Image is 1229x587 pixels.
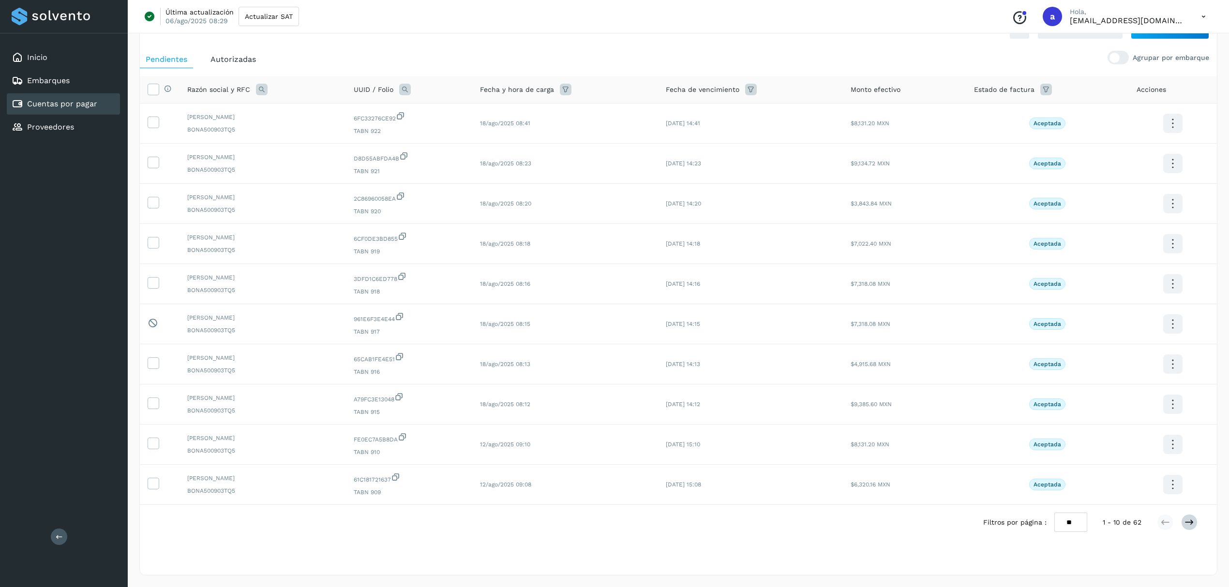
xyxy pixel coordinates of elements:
span: 65CAB1FE4E51 [354,352,465,364]
span: TABN 915 [354,408,465,416]
span: 18/ago/2025 08:20 [480,200,531,207]
span: 1 - 10 de 62 [1103,517,1141,528]
span: BONA500903TQ5 [187,366,338,375]
a: Cuentas por pagar [27,99,97,108]
p: Agrupar por embarque [1133,54,1209,62]
p: Aceptada [1034,401,1061,408]
p: Última actualización [165,8,234,16]
span: FE0EC7A5B8DA [354,432,465,444]
span: $9,134.72 MXN [851,160,890,167]
a: Proveedores [27,122,74,132]
span: 2C86960058EA [354,191,465,203]
div: Cuentas por pagar [7,93,120,115]
span: [DATE] 14:16 [666,280,700,287]
span: Razón social y RFC [187,85,250,95]
span: [PERSON_NAME] [187,313,338,322]
span: TABN 916 [354,367,465,376]
span: 18/ago/2025 08:23 [480,160,531,167]
span: Estado de factura [974,85,1034,95]
span: TABN 921 [354,167,465,176]
span: A79FC3E13048 [354,392,465,404]
span: [PERSON_NAME] [187,233,338,242]
span: 12/ago/2025 09:08 [480,481,531,488]
span: [PERSON_NAME] [187,394,338,402]
span: BONA500903TQ5 [187,165,338,174]
span: [PERSON_NAME] [187,434,338,442]
span: BONA500903TQ5 [187,406,338,415]
p: Aceptada [1034,200,1061,207]
p: Aceptada [1034,361,1061,367]
span: BONA500903TQ5 [187,246,338,254]
span: $4,915.68 MXN [851,361,891,367]
span: 961E6F3E4E44 [354,312,465,323]
p: acruz@pakmailcentrooperativo.com [1070,16,1186,25]
a: Embarques [27,76,70,85]
span: [DATE] 14:23 [666,160,701,167]
span: $9,385.60 MXN [851,401,892,408]
span: TABN 917 [354,327,465,336]
span: [DATE] 14:20 [666,200,701,207]
span: $3,843.84 MXN [851,200,892,207]
span: $7,022.40 MXN [851,240,891,247]
span: [PERSON_NAME] [187,113,338,121]
span: $7,318.08 MXN [851,280,890,287]
span: $8,131.20 MXN [851,120,889,127]
span: TABN 920 [354,207,465,216]
span: [DATE] 14:41 [666,120,700,127]
span: 18/ago/2025 08:16 [480,280,530,287]
span: [PERSON_NAME] [187,193,338,202]
div: Inicio [7,47,120,68]
p: Aceptada [1034,481,1061,488]
span: D8D55ABFDA4B [354,151,465,163]
button: Actualizar SAT [239,7,299,26]
span: Autorizadas [210,55,256,64]
span: TABN 910 [354,448,465,456]
span: [DATE] 14:12 [666,401,700,408]
span: BONA500903TQ5 [187,286,338,294]
span: Monto efectivo [851,85,900,95]
span: [DATE] 15:10 [666,441,700,448]
span: 3DFD1C6ED778 [354,272,465,283]
span: [DATE] 14:15 [666,321,700,327]
p: Aceptada [1034,321,1061,327]
span: 18/ago/2025 08:41 [480,120,530,127]
span: [DATE] 15:08 [666,481,701,488]
p: 06/ago/2025 08:29 [165,16,228,25]
span: Pendientes [146,55,187,64]
span: TABN 919 [354,247,465,256]
span: 12/ago/2025 09:10 [480,441,530,448]
span: 18/ago/2025 08:12 [480,401,530,408]
p: Aceptada [1034,120,1061,127]
span: Fecha de vencimiento [666,85,739,95]
span: $7,318.08 MXN [851,321,890,327]
p: Aceptada [1034,240,1061,247]
span: $6,320.16 MXN [851,481,890,488]
span: TABN 922 [354,127,465,135]
span: BONA500903TQ5 [187,446,338,455]
span: [DATE] 14:18 [666,240,700,247]
div: Embarques [7,70,120,91]
span: Acciones [1137,85,1166,95]
span: $8,131.20 MXN [851,441,889,448]
span: UUID / Folio [354,85,393,95]
p: Aceptada [1034,160,1061,167]
span: BONA500903TQ5 [187,486,338,495]
span: Filtros por página : [983,517,1047,528]
span: 18/ago/2025 08:18 [480,240,530,247]
span: [DATE] 14:13 [666,361,700,367]
span: 6CF0DE3BD855 [354,232,465,243]
span: Fecha y hora de carga [480,85,554,95]
p: Hola, [1070,8,1186,16]
span: TABN 918 [354,287,465,296]
a: Inicio [27,53,47,62]
span: [PERSON_NAME] [187,474,338,483]
span: 61C181721637 [354,472,465,484]
span: [PERSON_NAME] [187,273,338,282]
span: TABN 909 [354,488,465,497]
p: Aceptada [1034,441,1061,448]
div: Proveedores [7,117,120,138]
span: 18/ago/2025 08:15 [480,321,530,327]
span: 18/ago/2025 08:13 [480,361,530,367]
span: Actualizar SAT [245,13,293,20]
span: 6FC33276CE92 [354,111,465,123]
